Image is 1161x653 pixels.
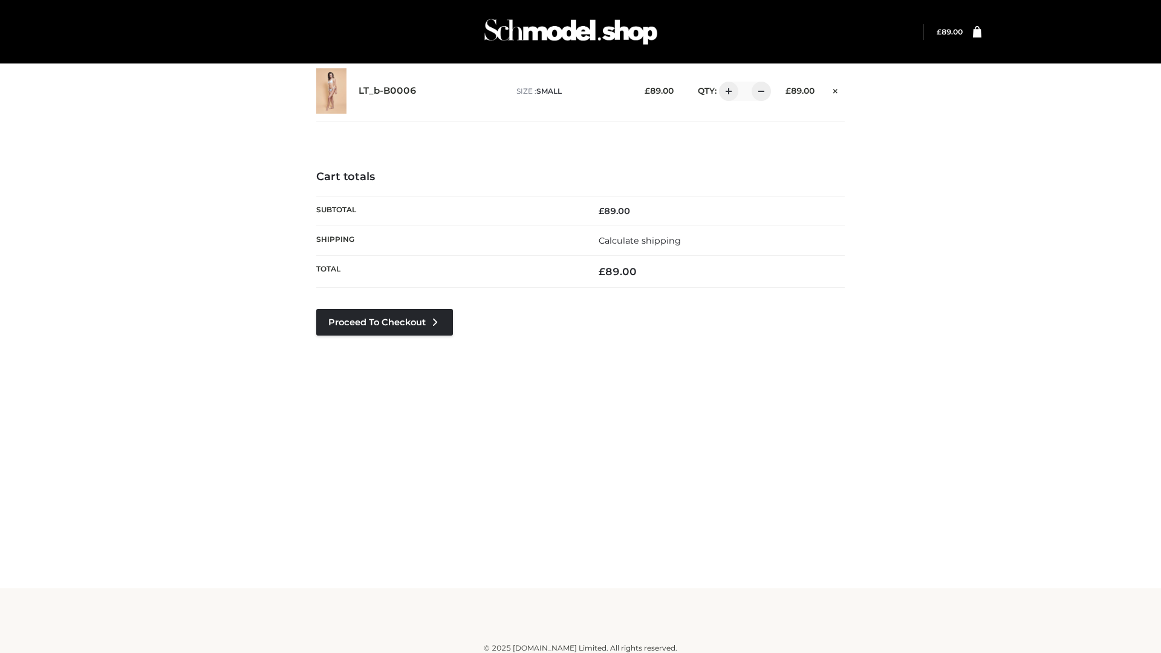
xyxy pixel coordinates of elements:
span: £ [645,86,650,96]
p: size : [516,86,626,97]
a: LT_b-B0006 [359,85,417,97]
th: Subtotal [316,196,580,226]
span: £ [785,86,791,96]
th: Total [316,256,580,288]
a: Remove this item [827,82,845,97]
a: Proceed to Checkout [316,309,453,336]
bdi: 89.00 [785,86,815,96]
bdi: 89.00 [937,27,963,36]
bdi: 89.00 [645,86,674,96]
bdi: 89.00 [599,206,630,216]
th: Shipping [316,226,580,255]
div: QTY: [686,82,767,101]
a: £89.00 [937,27,963,36]
a: Calculate shipping [599,235,681,246]
h4: Cart totals [316,171,845,184]
span: SMALL [536,86,562,96]
img: Schmodel Admin 964 [480,8,662,56]
span: £ [599,206,604,216]
span: £ [937,27,941,36]
span: £ [599,265,605,278]
bdi: 89.00 [599,265,637,278]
